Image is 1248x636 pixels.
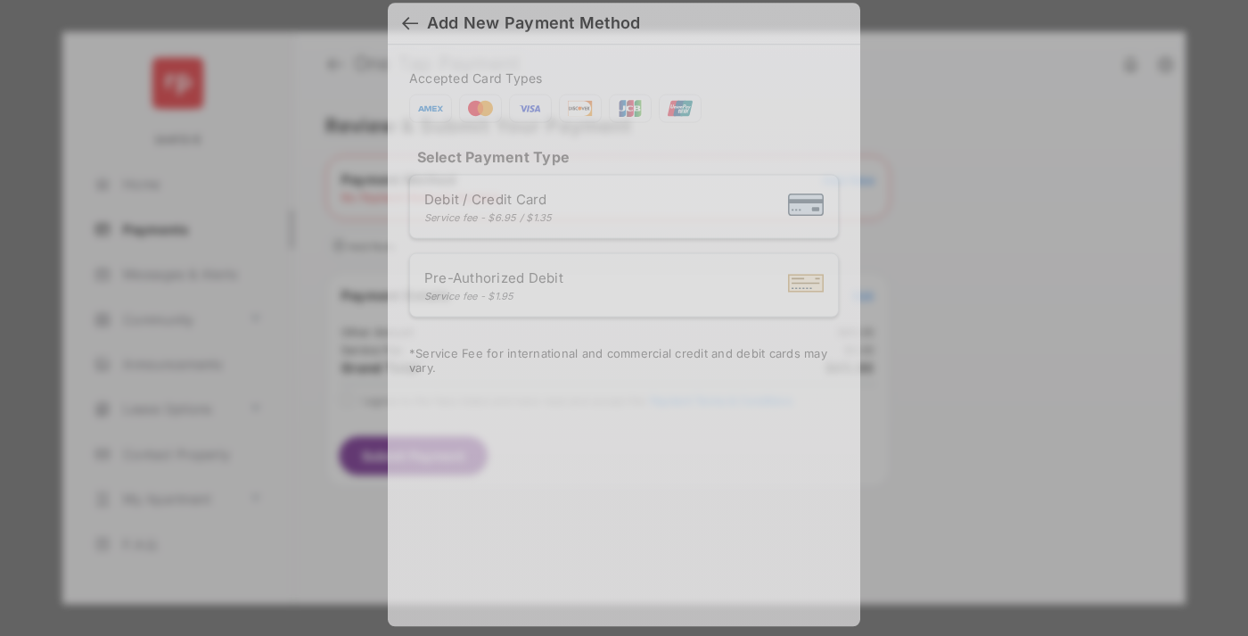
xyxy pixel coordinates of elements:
[409,148,839,166] h4: Select Payment Type
[409,346,839,378] div: * Service Fee for international and commercial credit and debit cards may vary.
[424,190,553,207] span: Debit / Credit Card
[427,14,640,34] div: Add New Payment Method
[424,211,553,223] div: Service fee - $6.95 / $1.35
[409,70,550,86] span: Accepted Card Types
[424,268,563,285] span: Pre-Authorized Debit
[424,289,563,301] div: Service fee - $1.95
